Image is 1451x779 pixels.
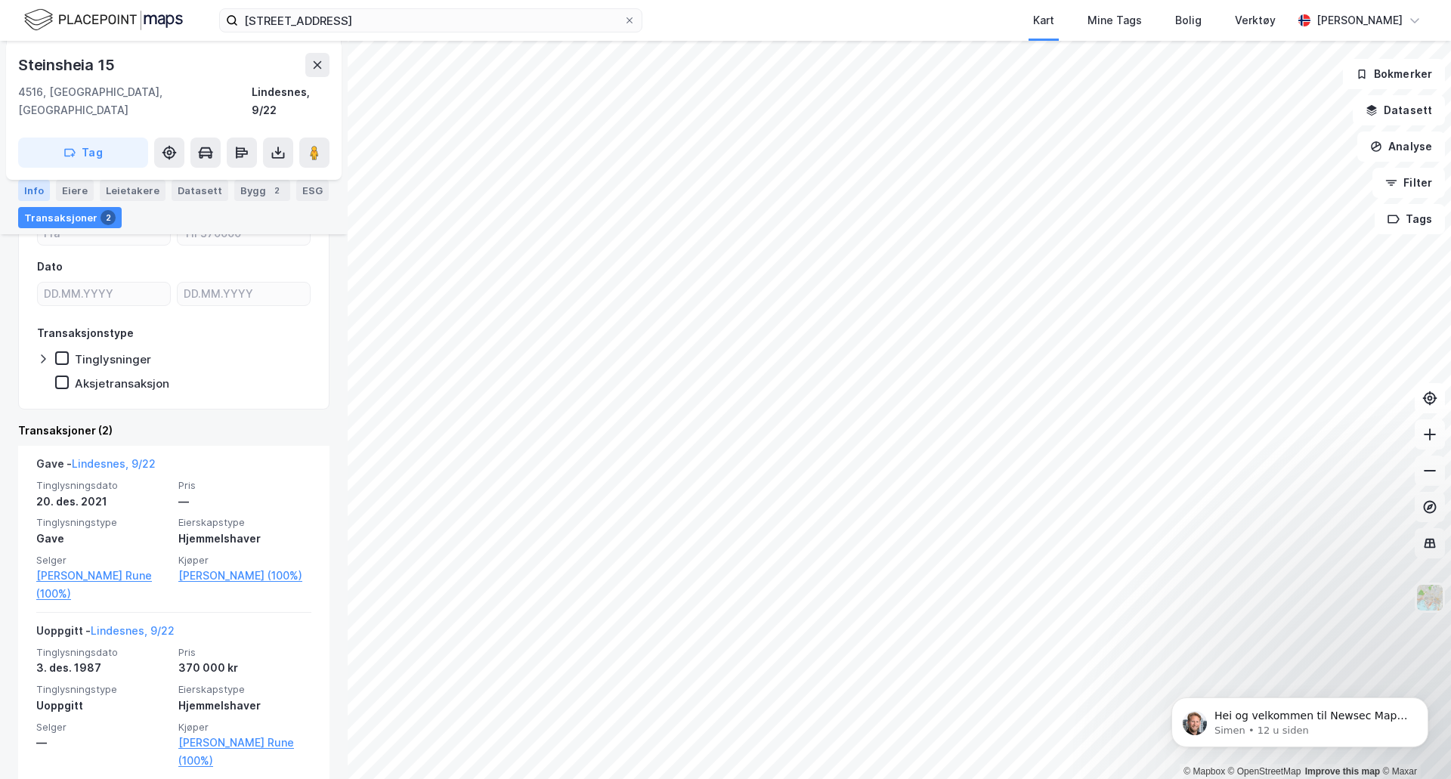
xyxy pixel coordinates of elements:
[36,554,169,567] span: Selger
[18,83,252,119] div: 4516, [GEOGRAPHIC_DATA], [GEOGRAPHIC_DATA]
[18,422,329,440] div: Transaksjoner (2)
[36,530,169,548] div: Gave
[178,530,311,548] div: Hjemmelshaver
[1033,11,1054,29] div: Kart
[1375,204,1445,234] button: Tags
[1087,11,1142,29] div: Mine Tags
[1353,95,1445,125] button: Datasett
[252,83,329,119] div: Lindesnes, 9/22
[1305,766,1380,777] a: Improve this map
[178,283,310,305] input: DD.MM.YYYY
[75,352,151,366] div: Tinglysninger
[18,180,50,201] div: Info
[178,646,311,659] span: Pris
[178,479,311,492] span: Pris
[178,516,311,529] span: Eierskapstype
[178,493,311,511] div: —
[1149,666,1451,771] iframe: Intercom notifications melding
[1235,11,1276,29] div: Verktøy
[18,53,117,77] div: Steinsheia 15
[178,683,311,696] span: Eierskapstype
[38,283,170,305] input: DD.MM.YYYY
[172,180,228,201] div: Datasett
[24,7,183,33] img: logo.f888ab2527a4732fd821a326f86c7f29.svg
[18,138,148,168] button: Tag
[18,207,122,228] div: Transaksjoner
[36,567,169,603] a: [PERSON_NAME] Rune (100%)
[36,516,169,529] span: Tinglysningstype
[1316,11,1403,29] div: [PERSON_NAME]
[75,376,169,391] div: Aksjetransaksjon
[36,479,169,492] span: Tinglysningsdato
[36,646,169,659] span: Tinglysningsdato
[100,180,166,201] div: Leietakere
[238,9,623,32] input: Søk på adresse, matrikkel, gårdeiere, leietakere eller personer
[1372,168,1445,198] button: Filter
[178,721,311,734] span: Kjøper
[72,457,156,470] a: Lindesnes, 9/22
[1175,11,1202,29] div: Bolig
[36,622,175,646] div: Uoppgitt -
[91,624,175,637] a: Lindesnes, 9/22
[178,734,311,770] a: [PERSON_NAME] Rune (100%)
[1228,766,1301,777] a: OpenStreetMap
[178,697,311,715] div: Hjemmelshaver
[36,455,156,479] div: Gave -
[37,258,63,276] div: Dato
[296,180,329,201] div: ESG
[1343,59,1445,89] button: Bokmerker
[178,659,311,677] div: 370 000 kr
[36,721,169,734] span: Selger
[1183,766,1225,777] a: Mapbox
[36,697,169,715] div: Uoppgitt
[36,734,169,752] div: —
[37,324,134,342] div: Transaksjonstype
[1357,131,1445,162] button: Analyse
[234,180,290,201] div: Bygg
[178,567,311,585] a: [PERSON_NAME] (100%)
[36,683,169,696] span: Tinglysningstype
[269,183,284,198] div: 2
[178,554,311,567] span: Kjøper
[36,493,169,511] div: 20. des. 2021
[101,210,116,225] div: 2
[56,180,94,201] div: Eiere
[1415,583,1444,612] img: Z
[36,659,169,677] div: 3. des. 1987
